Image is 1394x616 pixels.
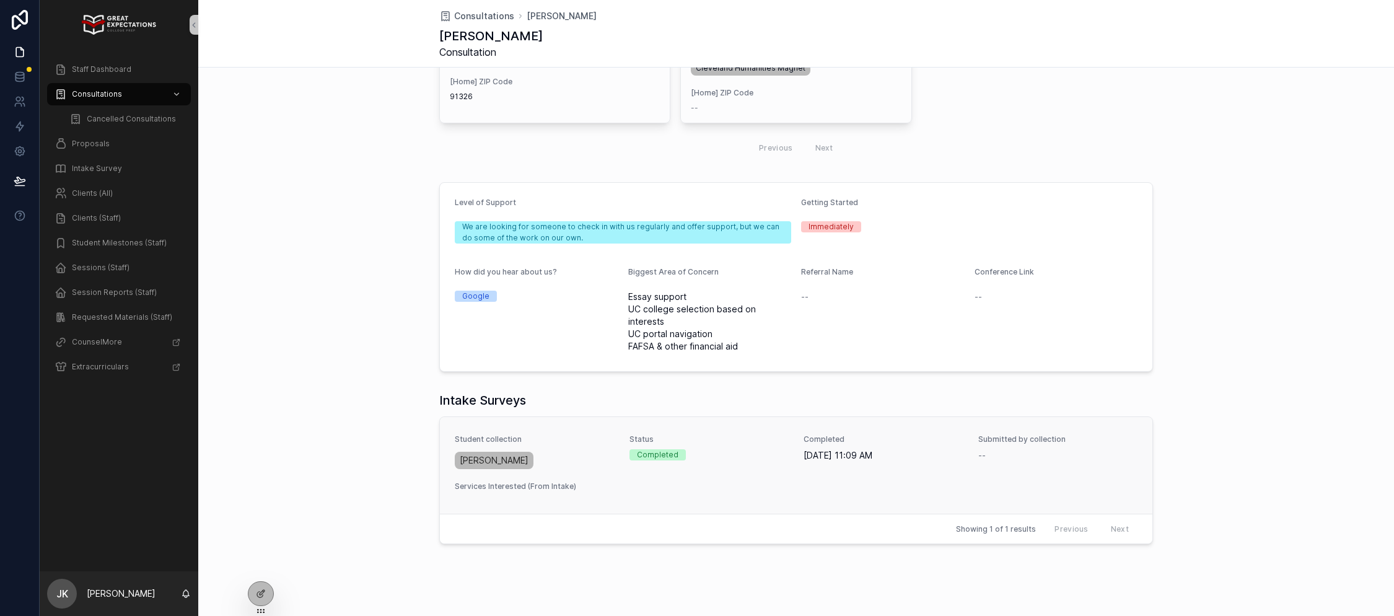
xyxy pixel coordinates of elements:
[527,10,597,22] a: [PERSON_NAME]
[975,267,1034,276] span: Conference Link
[454,10,514,22] span: Consultations
[978,434,1138,444] span: Submitted by collection
[439,45,543,59] span: Consultation
[629,434,789,444] span: Status
[87,114,176,124] span: Cancelled Consultations
[455,452,533,469] a: [PERSON_NAME]
[47,58,191,81] a: Staff Dashboard
[450,92,660,102] span: 91326
[56,586,68,601] span: JK
[455,482,615,491] span: Services Interested (From Intake)
[696,63,805,73] span: Cleveland Humanities Magnet
[978,449,986,462] span: --
[462,291,489,302] div: Google
[460,454,528,467] span: [PERSON_NAME]
[628,291,792,353] span: Essay support UC college selection based on interests UC portal navigation FAFSA & other financia...
[455,267,557,276] span: How did you hear about us?
[47,182,191,205] a: Clients (All)
[72,337,122,347] span: CounselMore
[801,291,809,303] span: --
[72,312,172,322] span: Requested Materials (Staff)
[72,89,122,99] span: Consultations
[809,221,854,232] div: Immediately
[439,10,514,22] a: Consultations
[72,238,167,248] span: Student Milestones (Staff)
[72,213,121,223] span: Clients (Staff)
[956,524,1036,534] span: Showing 1 of 1 results
[462,221,784,244] div: We are looking for someone to check in with us regularly and offer support, but we can do some of...
[801,267,853,276] span: Referral Name
[801,198,858,207] span: Getting Started
[87,587,156,600] p: [PERSON_NAME]
[47,232,191,254] a: Student Milestones (Staff)
[455,434,615,444] span: Student collection
[72,139,110,149] span: Proposals
[72,362,129,372] span: Extracurriculars
[975,291,982,303] span: --
[47,207,191,229] a: Clients (Staff)
[72,164,122,174] span: Intake Survey
[47,356,191,378] a: Extracurriculars
[82,15,156,35] img: App logo
[804,449,963,462] span: [DATE] 11:09 AM
[691,103,698,113] span: --
[439,392,526,409] h1: Intake Surveys
[47,157,191,180] a: Intake Survey
[439,27,543,45] h1: [PERSON_NAME]
[691,88,901,98] span: [Home] ZIP Code
[628,267,719,276] span: Biggest Area of Concern
[440,417,1152,514] a: Student collection[PERSON_NAME]StatusCompletedCompleted[DATE] 11:09 AMSubmitted by collection--Se...
[72,263,129,273] span: Sessions (Staff)
[450,77,660,87] span: [Home] ZIP Code
[40,50,198,394] div: scrollable content
[47,306,191,328] a: Requested Materials (Staff)
[47,257,191,279] a: Sessions (Staff)
[637,449,678,460] div: Completed
[47,281,191,304] a: Session Reports (Staff)
[804,434,963,444] span: Completed
[47,133,191,155] a: Proposals
[455,198,516,207] span: Level of Support
[72,188,113,198] span: Clients (All)
[62,108,191,130] a: Cancelled Consultations
[47,331,191,353] a: CounselMore
[72,64,131,74] span: Staff Dashboard
[47,83,191,105] a: Consultations
[72,288,157,297] span: Session Reports (Staff)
